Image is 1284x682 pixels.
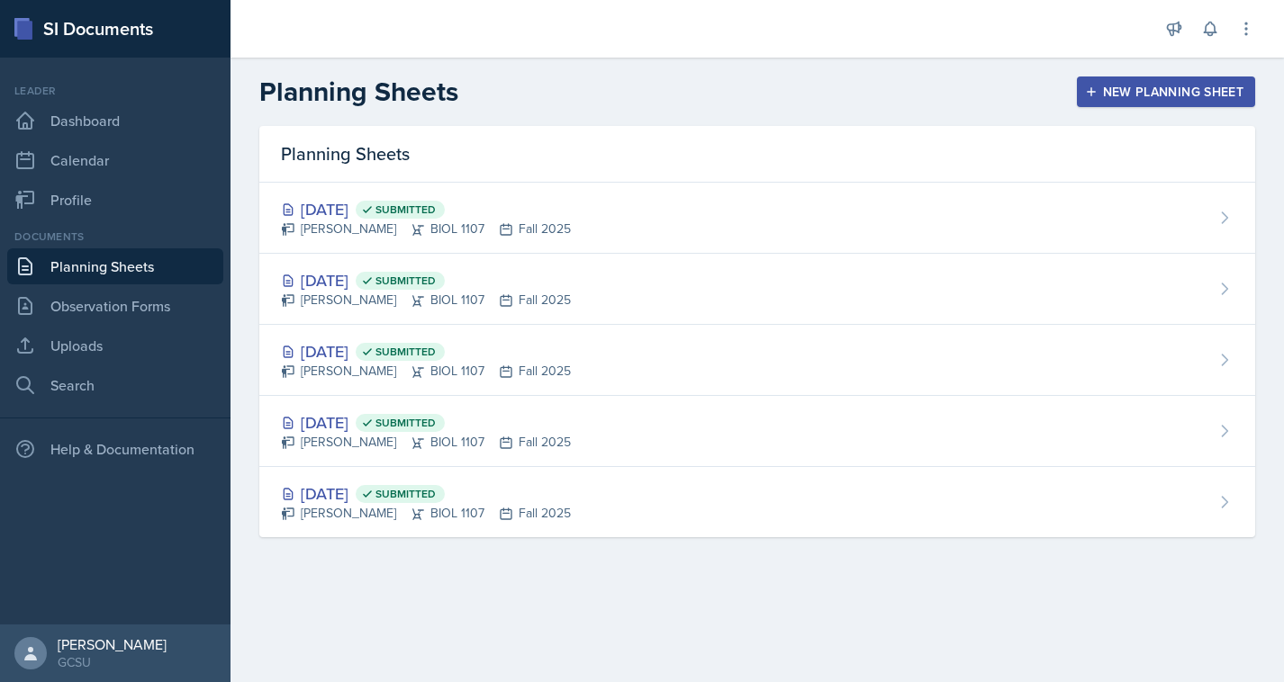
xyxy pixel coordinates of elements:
span: Submitted [375,345,436,359]
span: Submitted [375,487,436,501]
a: [DATE] Submitted [PERSON_NAME]BIOL 1107Fall 2025 [259,325,1255,396]
div: New Planning Sheet [1089,85,1243,99]
div: [PERSON_NAME] BIOL 1107 Fall 2025 [281,291,571,310]
div: GCSU [58,653,167,671]
a: Observation Forms [7,288,223,324]
a: [DATE] Submitted [PERSON_NAME]BIOL 1107Fall 2025 [259,396,1255,467]
button: New Planning Sheet [1077,76,1255,107]
div: [DATE] [281,339,571,363]
div: Leader [7,83,223,99]
a: [DATE] Submitted [PERSON_NAME]BIOL 1107Fall 2025 [259,467,1255,537]
div: Documents [7,229,223,245]
span: Submitted [375,274,436,288]
a: Profile [7,182,223,218]
div: [PERSON_NAME] BIOL 1107 Fall 2025 [281,362,571,381]
span: Submitted [375,416,436,430]
a: [DATE] Submitted [PERSON_NAME]BIOL 1107Fall 2025 [259,183,1255,254]
div: [PERSON_NAME] [58,635,167,653]
div: Planning Sheets [259,126,1255,183]
div: [PERSON_NAME] BIOL 1107 Fall 2025 [281,433,571,452]
h2: Planning Sheets [259,76,458,108]
div: [PERSON_NAME] BIOL 1107 Fall 2025 [281,220,571,238]
div: [DATE] [281,410,571,435]
a: Calendar [7,142,223,178]
div: [DATE] [281,481,571,506]
div: [DATE] [281,268,571,292]
div: [DATE] [281,197,571,221]
a: Planning Sheets [7,248,223,284]
div: [PERSON_NAME] BIOL 1107 Fall 2025 [281,504,571,523]
a: Uploads [7,328,223,363]
a: Search [7,367,223,403]
div: Help & Documentation [7,431,223,467]
span: Submitted [375,202,436,217]
a: [DATE] Submitted [PERSON_NAME]BIOL 1107Fall 2025 [259,254,1255,325]
a: Dashboard [7,103,223,139]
